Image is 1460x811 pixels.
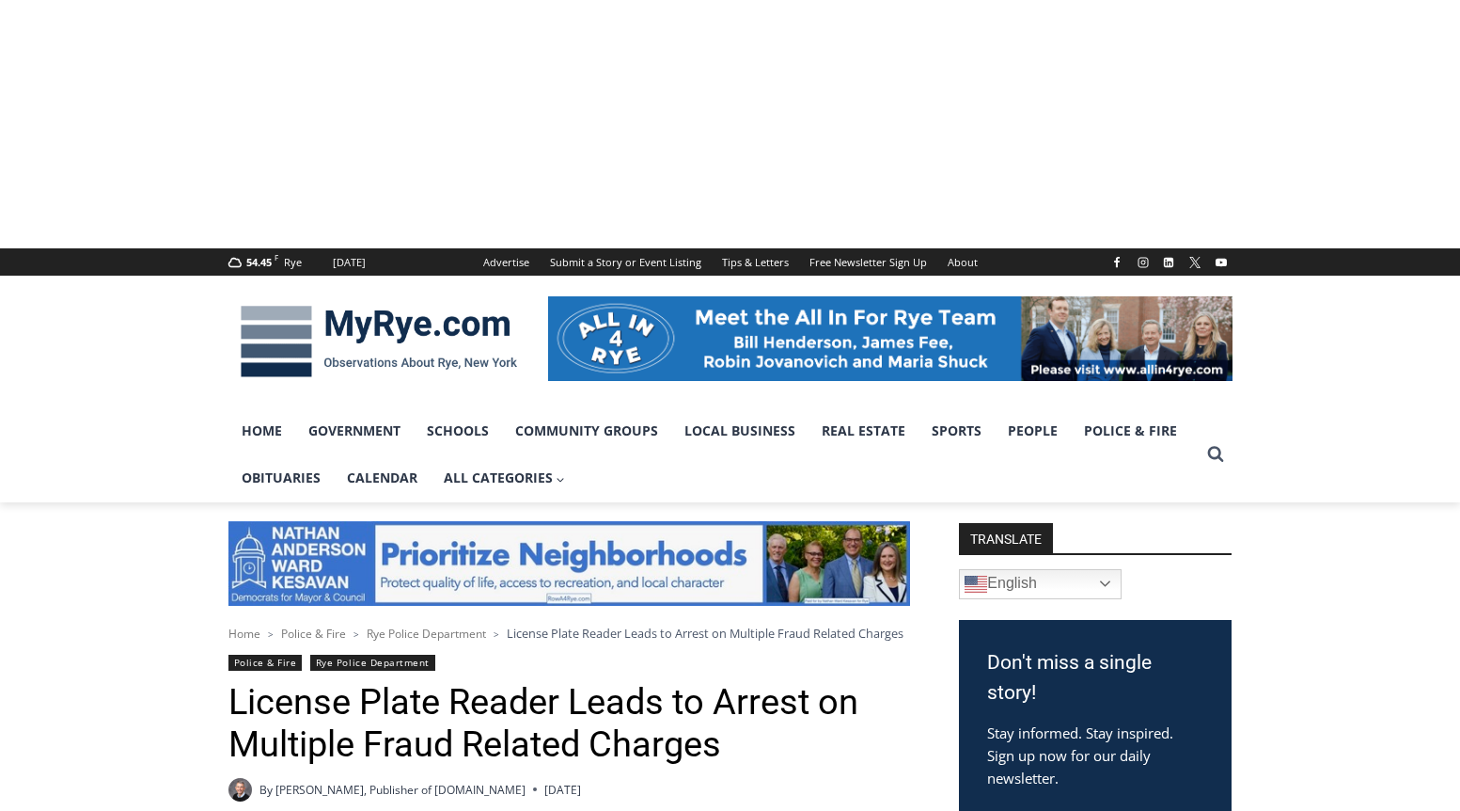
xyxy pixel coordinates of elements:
[334,454,431,501] a: Calendar
[548,296,1232,381] img: All in for Rye
[444,468,566,488] span: All Categories
[228,407,1199,502] nav: Primary Navigation
[502,407,671,454] a: Community Groups
[228,407,295,454] a: Home
[918,407,995,454] a: Sports
[1157,251,1180,274] a: Linkedin
[275,252,278,262] span: F
[1071,407,1190,454] a: Police & Fire
[712,248,799,276] a: Tips & Letters
[367,626,486,642] a: Rye Police Department
[228,293,529,390] img: MyRye.com
[544,781,581,799] time: [DATE]
[987,722,1203,789] p: Stay informed. Stay inspired. Sign up now for our daily newsletter.
[473,248,988,276] nav: Secondary Navigation
[959,569,1122,599] a: English
[937,248,988,276] a: About
[228,681,910,767] h1: License Plate Reader Leads to Arrest on Multiple Fraud Related Charges
[987,648,1203,708] h3: Don't miss a single story!
[540,248,712,276] a: Submit a Story or Event Listing
[228,624,910,643] nav: Breadcrumbs
[353,628,359,641] span: >
[228,626,260,642] a: Home
[1184,251,1206,274] a: X
[808,407,918,454] a: Real Estate
[965,573,987,596] img: en
[995,407,1071,454] a: People
[333,254,366,271] div: [DATE]
[414,407,502,454] a: Schools
[246,255,272,269] span: 54.45
[959,523,1053,553] strong: TRANSLATE
[284,254,302,271] div: Rye
[799,248,937,276] a: Free Newsletter Sign Up
[507,625,903,642] span: License Plate Reader Leads to Arrest on Multiple Fraud Related Charges
[281,626,346,642] a: Police & Fire
[1210,251,1232,274] a: YouTube
[228,655,303,671] a: Police & Fire
[228,778,252,802] a: Author image
[275,782,526,798] a: [PERSON_NAME], Publisher of [DOMAIN_NAME]
[1199,437,1232,471] button: View Search Form
[228,454,334,501] a: Obituaries
[431,454,579,501] a: All Categories
[671,407,808,454] a: Local Business
[268,628,274,641] span: >
[1106,251,1128,274] a: Facebook
[295,407,414,454] a: Government
[494,628,499,641] span: >
[310,655,435,671] a: Rye Police Department
[473,248,540,276] a: Advertise
[259,781,273,799] span: By
[1132,251,1154,274] a: Instagram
